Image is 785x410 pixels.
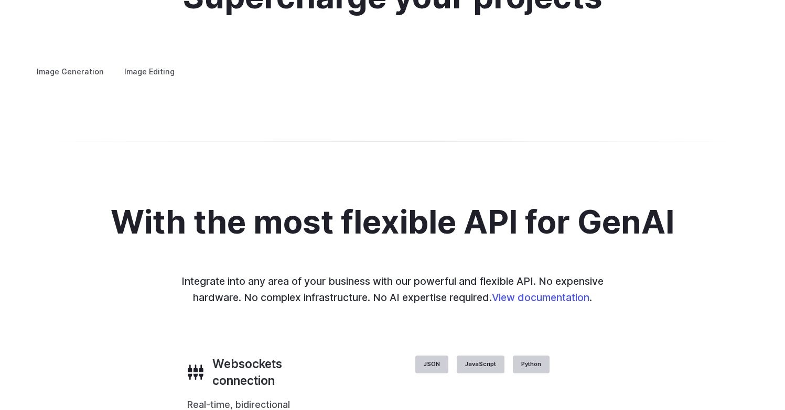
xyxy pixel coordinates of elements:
label: JavaScript [457,356,504,373]
h2: With the most flexible API for GenAI [111,204,674,240]
label: Image Editing [115,62,184,81]
label: Python [513,356,550,373]
label: Image Generation [28,62,113,81]
label: JSON [415,356,448,373]
h3: Websockets connection [212,356,341,389]
p: Integrate into any area of your business with our powerful and flexible API. No expensive hardwar... [175,273,611,305]
a: View documentation [492,291,589,304]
